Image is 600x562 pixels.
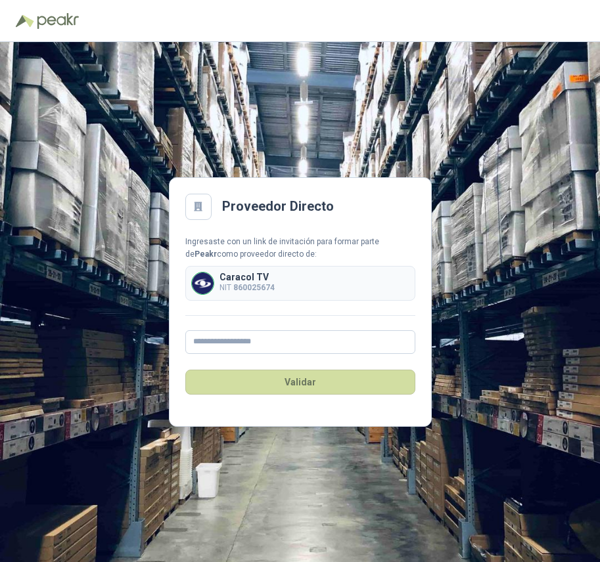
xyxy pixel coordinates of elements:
div: Ingresaste con un link de invitación para formar parte de como proveedor directo de: [185,236,415,261]
img: Company Logo [192,272,214,294]
b: 860025674 [233,283,275,292]
button: Validar [185,370,415,395]
h2: Proveedor Directo [222,196,334,217]
img: Peakr [37,13,79,29]
img: Logo [16,14,34,28]
p: NIT [219,282,275,294]
p: Caracol TV [219,272,275,282]
b: Peakr [195,249,217,259]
